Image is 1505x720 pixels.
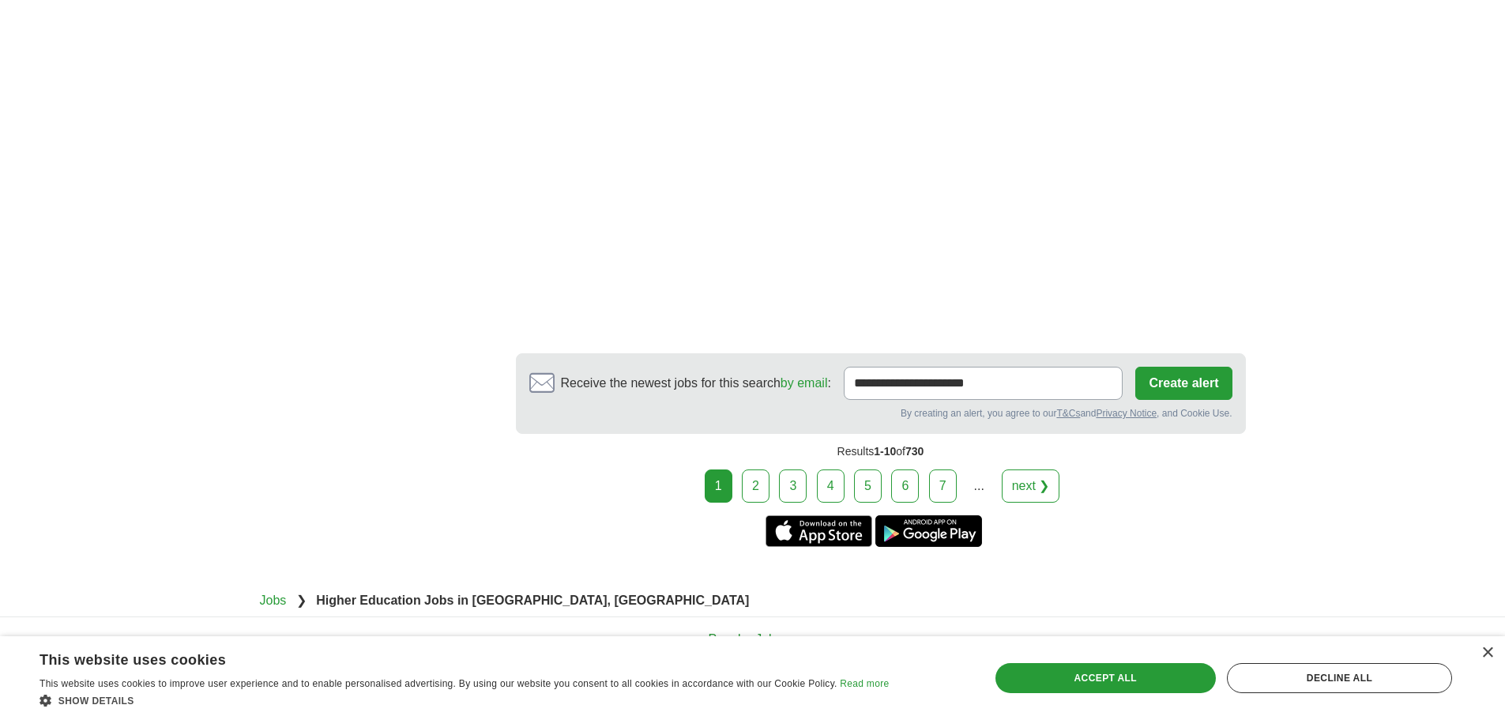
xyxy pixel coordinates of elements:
a: 7 [929,469,957,503]
a: 3 [779,469,807,503]
a: 6 [891,469,919,503]
a: next ❯ [1002,469,1060,503]
strong: Higher Education Jobs in [GEOGRAPHIC_DATA], [GEOGRAPHIC_DATA] [316,594,749,607]
div: Show details [40,692,889,708]
a: Read more, opens a new window [840,678,889,689]
span: 730 [905,445,924,458]
div: Decline all [1227,663,1452,693]
span: 1-10 [874,445,896,458]
a: 2 [742,469,769,503]
span: Show details [58,695,134,707]
a: by email [781,376,828,390]
a: Get the iPhone app [766,515,872,547]
a: Privacy Notice [1096,408,1157,419]
a: Jobs [260,594,287,607]
div: Results of [516,434,1246,469]
span: This website uses cookies to improve user experience and to enable personalised advertising. By u... [40,678,837,689]
div: 1 [705,469,732,503]
div: By creating an alert, you agree to our and , and Cookie Use. [529,406,1232,420]
span: Receive the newest jobs for this search : [561,374,831,393]
a: T&Cs [1056,408,1080,419]
button: Create alert [1135,367,1232,400]
span: Popular Jobs [709,632,782,646]
div: Close [1481,647,1493,659]
a: 5 [854,469,882,503]
span: ❯ [296,594,307,607]
div: This website uses cookies [40,646,849,669]
a: Get the Android app [875,515,982,547]
a: 4 [817,469,845,503]
div: Accept all [995,663,1216,693]
div: ... [963,470,995,502]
